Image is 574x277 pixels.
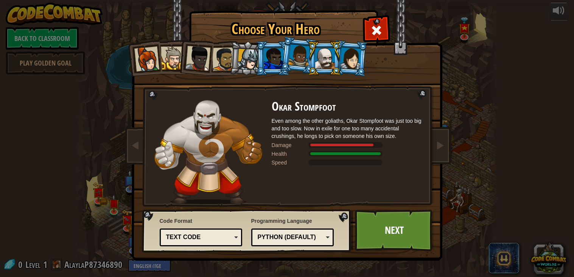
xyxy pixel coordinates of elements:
[280,36,317,74] li: Arryn Stonewall
[258,233,323,242] div: Python (Default)
[154,100,262,204] img: goliath-pose.png
[272,150,423,158] div: Gains 200% of listed Warrior armor health.
[251,217,334,225] span: Programming Language
[272,159,310,166] div: Speed
[160,217,243,225] span: Code Format
[229,40,265,77] li: Hattori Hanzō
[272,141,423,149] div: Deals 160% of listed Warrior weapon damage.
[256,41,290,75] li: Gordon the Stalwart
[272,159,423,166] div: Moves at 4 meters per second.
[177,38,214,75] li: Lady Ida Justheart
[307,41,341,75] li: Okar Stompfoot
[331,40,368,77] li: Illia Shieldsmith
[272,100,423,113] h2: Okar Stompfoot
[272,150,310,158] div: Health
[204,41,239,76] li: Alejandro the Duelist
[166,233,232,242] div: Text code
[153,40,187,74] li: Sir Tharin Thunderfist
[272,117,423,140] div: Even among the other goliaths, Okar Stompfoot was just too big and too slow. Now in exile for one...
[191,21,361,37] h1: Choose Your Hero
[272,141,310,149] div: Damage
[126,39,163,77] li: Captain Anya Weston
[142,210,353,253] img: language-selector-background.png
[355,210,434,251] a: Next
